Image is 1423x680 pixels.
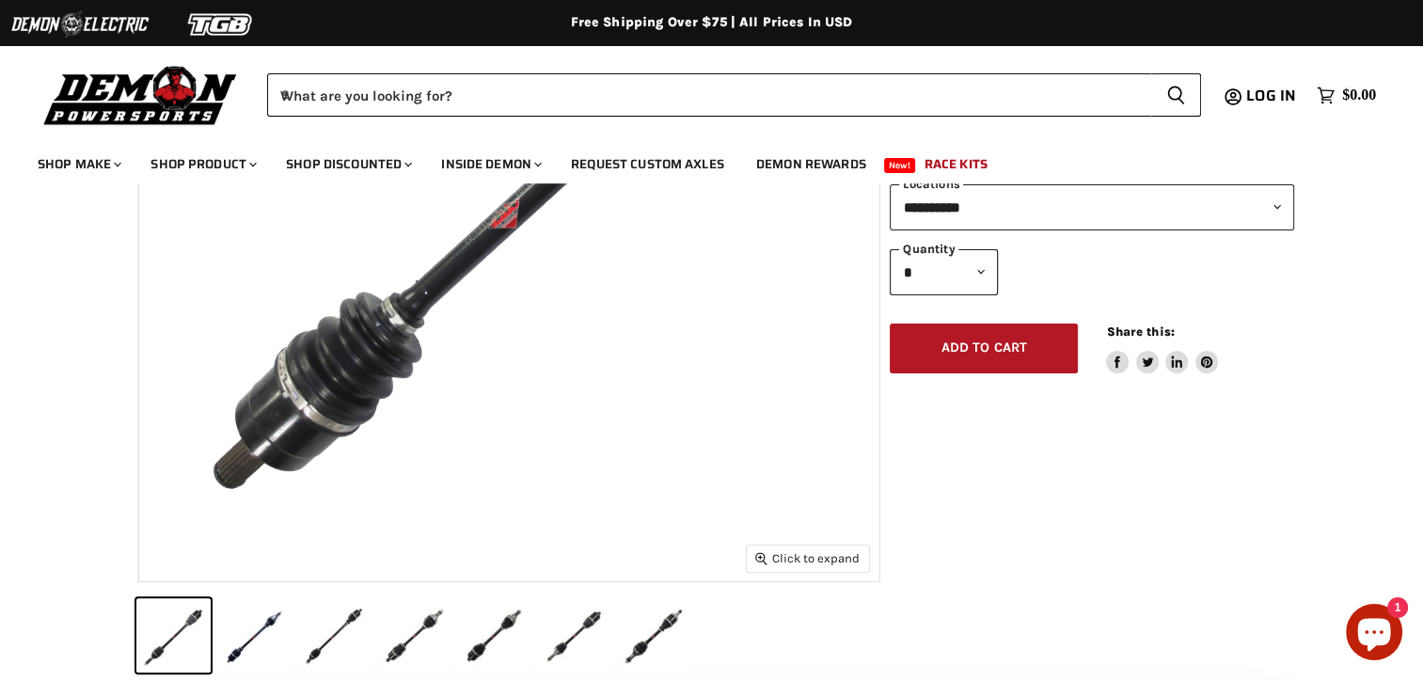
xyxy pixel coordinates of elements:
button: Polaris RZR 900 Rugged Performance Axle thumbnail [617,598,691,672]
a: Inside Demon [427,145,553,183]
inbox-online-store-chat: Shopify online store chat [1340,604,1408,665]
input: When autocomplete results are available use up and down arrows to review and enter to select [267,73,1151,117]
button: Polaris RZR 900 Rugged Performance Axle thumbnail [297,598,372,672]
span: New! [884,158,916,173]
button: Search [1151,73,1201,117]
a: $0.00 [1307,82,1385,109]
button: Polaris RZR 900 Rugged Performance Axle thumbnail [377,598,451,672]
a: Log in [1238,87,1307,104]
aside: Share this: [1106,324,1218,373]
button: Polaris RZR 900 Rugged Performance Axle thumbnail [217,598,292,672]
button: Add to cart [890,324,1078,373]
img: TGB Logo 2 [150,7,292,42]
span: $0.00 [1342,87,1376,104]
a: Request Custom Axles [557,145,738,183]
form: Product [267,73,1201,117]
a: Demon Rewards [742,145,880,183]
a: Race Kits [910,145,1002,183]
select: Quantity [890,249,998,295]
button: Polaris RZR 900 Rugged Performance Axle thumbnail [537,598,611,672]
span: Share this: [1106,324,1174,339]
select: keys [890,184,1294,230]
ul: Main menu [24,137,1371,183]
button: Click to expand [747,546,869,571]
a: Shop Make [24,145,133,183]
button: Polaris RZR 900 Rugged Performance Axle thumbnail [457,598,531,672]
img: Demon Powersports [38,61,244,128]
a: Shop Discounted [272,145,423,183]
span: Add to cart [941,340,1028,356]
a: Shop Product [136,145,268,183]
img: Demon Electric Logo 2 [9,7,150,42]
span: Click to expand [755,551,860,565]
span: Log in [1246,84,1296,107]
button: Polaris RZR 900 Rugged Performance Axle thumbnail [136,598,211,672]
